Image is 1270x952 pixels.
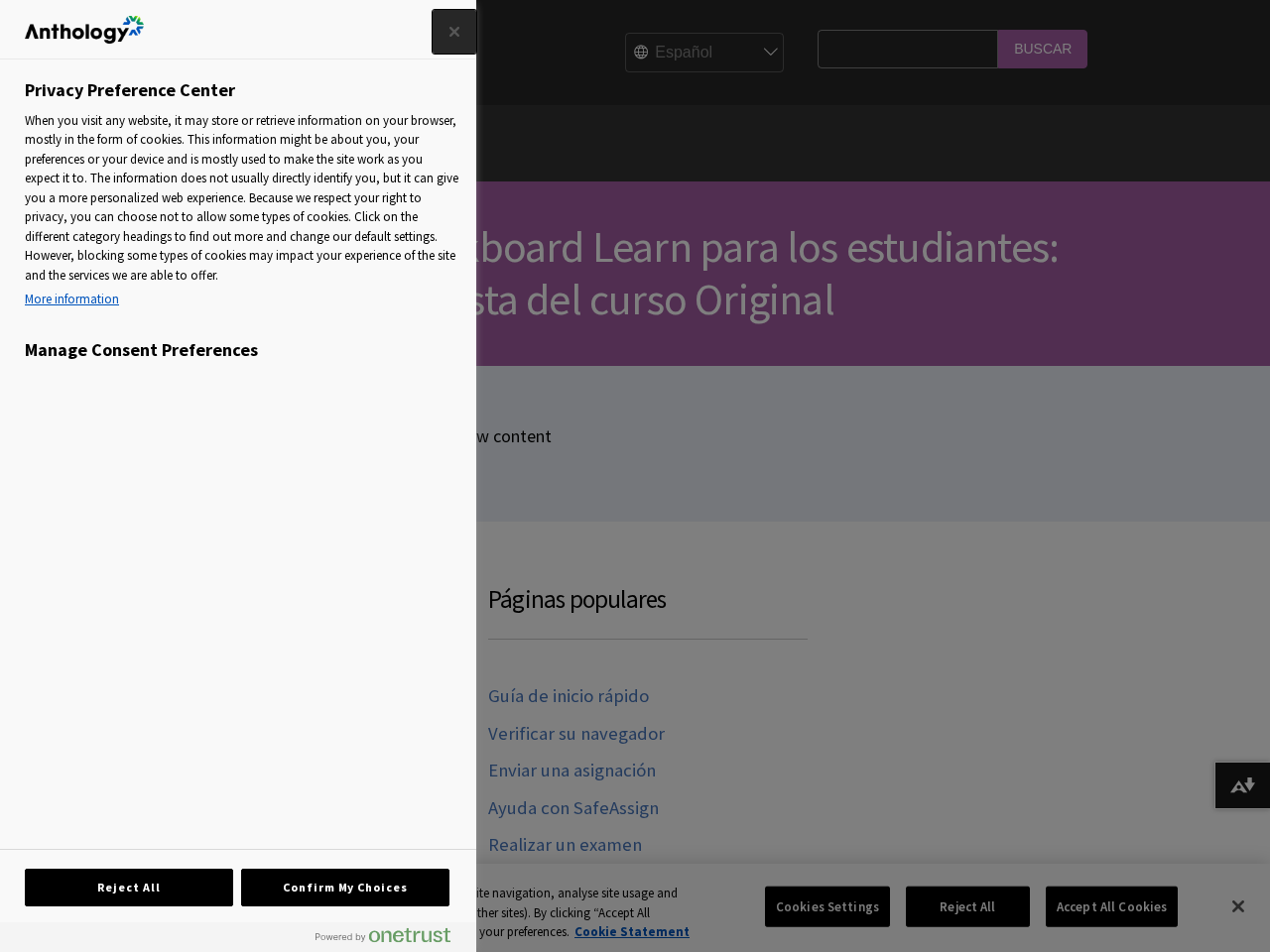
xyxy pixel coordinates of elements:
[25,16,144,44] img: Company Logo
[316,927,466,952] a: Powered by OneTrust Opens in a new Tab
[25,10,144,50] div: Company Logo
[316,927,450,943] img: Powered by OneTrust Opens in a new Tab
[25,111,459,314] div: When you visit any website, it may store or retrieve information on your browser, mostly in the f...
[433,10,476,54] button: Close
[25,290,459,309] a: More information about your privacy, opens in a new tab
[25,339,459,371] h3: Manage Consent Preferences
[241,869,449,906] button: Confirm My Choices
[25,869,233,906] button: Reject All
[25,79,235,101] h2: Privacy Preference Center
